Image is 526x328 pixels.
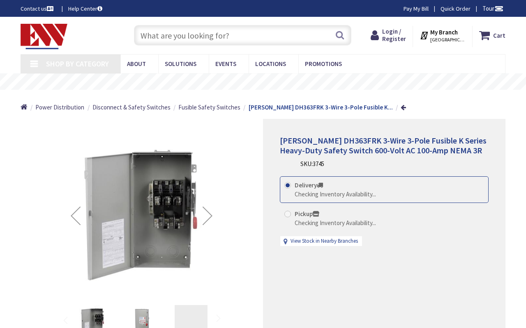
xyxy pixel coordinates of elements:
[291,237,358,245] a: View Stock in Nearby Branches
[134,25,351,46] input: What are you looking for?
[430,28,458,36] strong: My Branch
[280,135,487,155] span: [PERSON_NAME] DH363FRK 3-Wire 3-Pole Fusible K Series Heavy-Duty Safety Switch 600-Volt AC 100-Am...
[59,133,92,298] div: Previous
[382,27,406,43] span: Login / Register
[300,159,324,168] div: SKU:
[305,60,342,68] span: Promotions
[430,36,465,43] span: [GEOGRAPHIC_DATA], [GEOGRAPHIC_DATA]
[92,103,171,111] span: Disconnect & Safety Switches
[46,59,109,68] span: Shop By Category
[60,133,224,298] img: Eaton DH363FRK 3-Wire 3-Pole Fusible K Series Heavy-Duty Safety Switch 600-Volt AC 100-Amp NEMA 3R
[295,210,319,218] strong: Pickup
[178,103,240,112] a: Fusible Safety Switches
[479,28,505,43] a: Cart
[482,5,503,12] span: Tour
[215,60,236,68] span: Events
[35,103,84,111] span: Power Distribution
[295,219,376,227] div: Checking Inventory Availability...
[295,190,376,198] div: Checking Inventory Availability...
[21,5,55,13] a: Contact us
[165,60,196,68] span: Solutions
[127,60,146,68] span: About
[191,133,224,298] div: Next
[249,103,393,111] strong: [PERSON_NAME] DH363FRK 3-Wire 3-Pole Fusible K...
[404,5,429,13] a: Pay My Bill
[371,28,406,43] a: Login / Register
[195,77,346,87] rs-layer: Free Same Day Pickup at 19 Locations
[441,5,471,13] a: Quick Order
[68,5,102,13] a: Help Center
[255,60,286,68] span: Locations
[92,103,171,112] a: Disconnect & Safety Switches
[21,24,67,49] img: Electrical Wholesalers, Inc.
[295,181,323,189] strong: Delivery
[420,28,465,43] div: My Branch [GEOGRAPHIC_DATA], [GEOGRAPHIC_DATA]
[493,28,505,43] strong: Cart
[178,103,240,111] span: Fusible Safety Switches
[313,160,324,168] span: 3745
[35,103,84,112] a: Power Distribution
